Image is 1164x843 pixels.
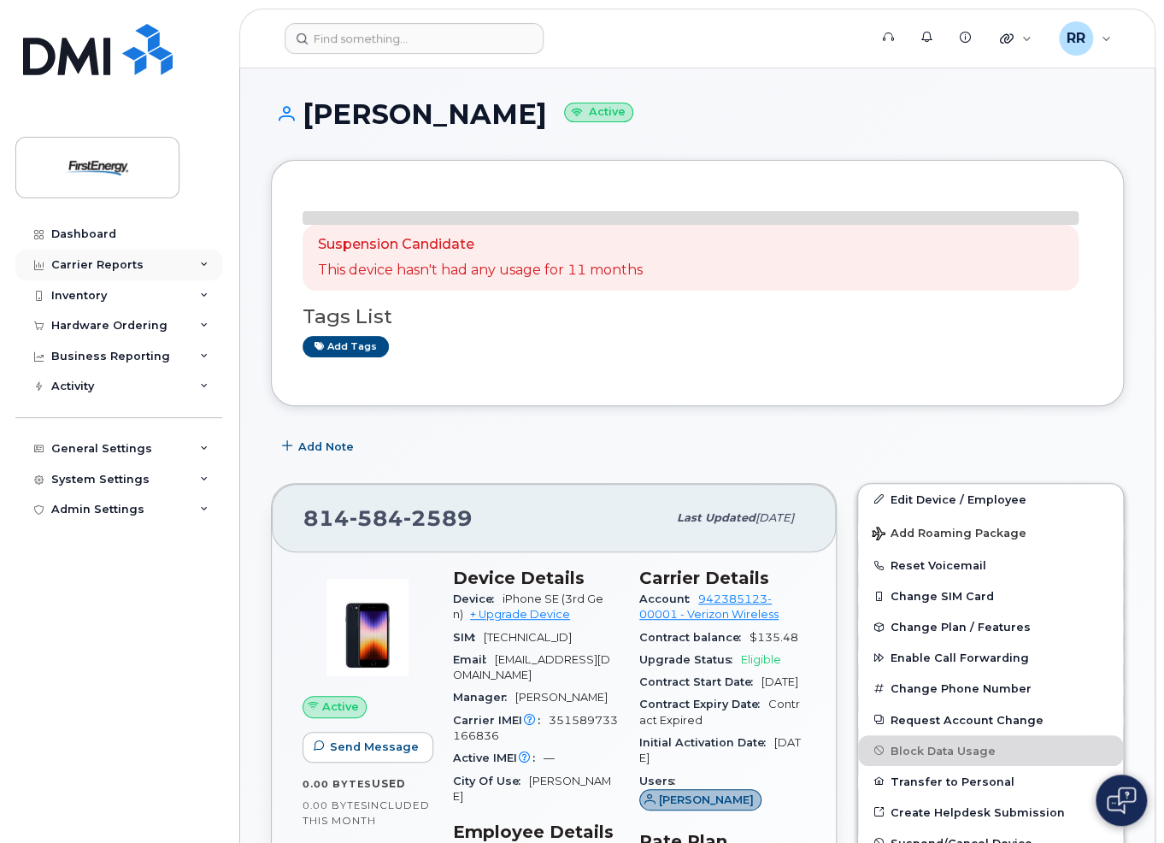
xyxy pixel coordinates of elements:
a: 942385123-00001 - Verizon Wireless [639,592,779,621]
span: Send Message [330,739,419,755]
span: — [544,752,555,764]
span: Upgrade Status [639,653,741,666]
span: Account [639,592,698,605]
a: [PERSON_NAME] [639,793,761,806]
button: Change Phone Number [858,673,1123,704]
button: Send Message [303,732,433,763]
span: Contract Expired [639,698,800,726]
span: $135.48 [750,631,798,644]
h3: Employee Details [453,822,619,842]
span: 0.00 Bytes [303,778,372,790]
span: Add Roaming Package [872,527,1026,543]
span: 814 [303,505,473,531]
button: Block Data Usage [858,735,1123,766]
button: Transfer to Personal [858,766,1123,797]
button: Change SIM Card [858,581,1123,611]
span: Active [322,699,359,715]
span: City Of Use [453,775,529,787]
span: 2589 [403,505,473,531]
span: Active IMEI [453,752,544,764]
h3: Device Details [453,568,619,588]
span: 0.00 Bytes [303,799,367,811]
button: Add Roaming Package [858,515,1123,550]
button: Add Note [271,432,368,463]
button: Request Account Change [858,704,1123,735]
a: Add tags [303,336,389,357]
img: Open chat [1107,787,1136,814]
img: image20231002-3703462-1angbar.jpeg [316,576,419,679]
span: [PERSON_NAME] [659,792,754,808]
small: Active [564,103,633,122]
p: This device hasn't had any usage for 11 months [318,261,643,280]
span: Users [639,775,684,787]
span: Enable Call Forwarding [891,651,1029,664]
span: Initial Activation Date [639,736,774,749]
a: + Upgrade Device [470,608,570,621]
span: Contract balance [639,631,750,644]
span: [DATE] [761,675,798,688]
h3: Carrier Details [639,568,805,588]
span: Email [453,653,495,666]
span: 584 [350,505,403,531]
span: iPhone SE (3rd Gen) [453,592,603,621]
span: SIM [453,631,484,644]
span: Eligible [741,653,781,666]
button: Reset Voicemail [858,550,1123,581]
span: [PERSON_NAME] [453,775,611,803]
p: Suspension Candidate [318,235,643,255]
span: Change Plan / Features [891,621,1031,634]
span: Carrier IMEI [453,714,549,727]
span: Add Note [298,439,354,455]
span: Manager [453,691,515,704]
span: Contract Start Date [639,675,761,688]
h1: [PERSON_NAME] [271,99,1124,129]
span: [EMAIL_ADDRESS][DOMAIN_NAME] [453,653,610,681]
h3: Tags List [303,306,1092,327]
button: Change Plan / Features [858,611,1123,642]
span: Last updated [677,511,755,524]
span: [DATE] [755,511,794,524]
a: Edit Device / Employee [858,484,1123,515]
a: Create Helpdesk Submission [858,797,1123,828]
span: used [372,777,406,790]
span: Contract Expiry Date [639,698,768,710]
span: Device [453,592,503,605]
button: Enable Call Forwarding [858,642,1123,673]
span: [TECHNICAL_ID] [484,631,572,644]
span: [PERSON_NAME] [515,691,608,704]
